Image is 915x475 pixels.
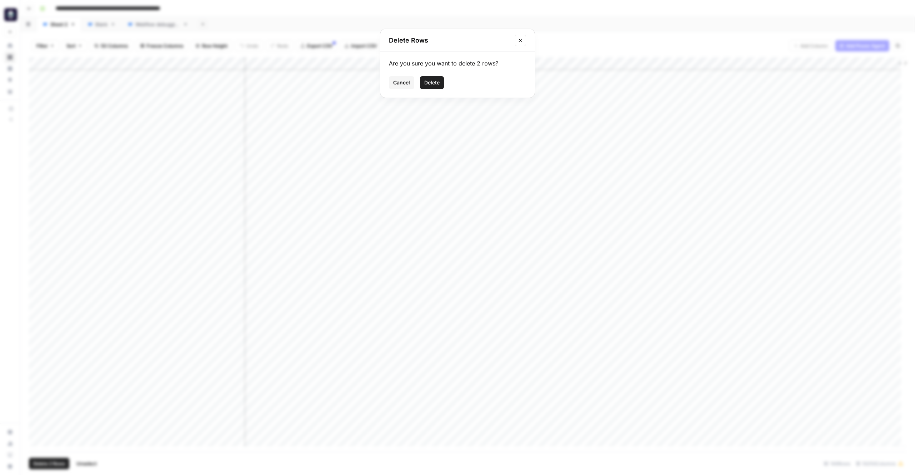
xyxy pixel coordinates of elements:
span: Delete [424,79,440,86]
button: Delete [420,76,444,89]
button: Close modal [515,35,526,46]
div: Are you sure you want to delete 2 rows? [389,59,526,68]
span: Cancel [393,79,410,86]
h2: Delete Rows [389,35,510,45]
button: Cancel [389,76,414,89]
